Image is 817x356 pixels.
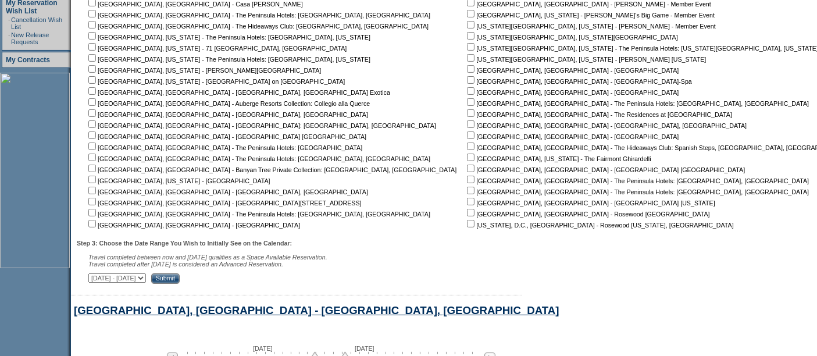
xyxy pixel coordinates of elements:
[74,304,559,316] a: [GEOGRAPHIC_DATA], [GEOGRAPHIC_DATA] - [GEOGRAPHIC_DATA], [GEOGRAPHIC_DATA]
[465,34,678,41] nobr: [US_STATE][GEOGRAPHIC_DATA], [US_STATE][GEOGRAPHIC_DATA]
[465,222,734,229] nobr: [US_STATE], D.C., [GEOGRAPHIC_DATA] - Rosewood [US_STATE], [GEOGRAPHIC_DATA]
[465,78,692,85] nobr: [GEOGRAPHIC_DATA], [GEOGRAPHIC_DATA] - [GEOGRAPHIC_DATA]-Spa
[86,100,370,107] nobr: [GEOGRAPHIC_DATA], [GEOGRAPHIC_DATA] - Auberge Resorts Collection: Collegio alla Querce
[465,67,679,74] nobr: [GEOGRAPHIC_DATA], [GEOGRAPHIC_DATA] - [GEOGRAPHIC_DATA]
[86,144,362,151] nobr: [GEOGRAPHIC_DATA], [GEOGRAPHIC_DATA] - The Peninsula Hotels: [GEOGRAPHIC_DATA]
[253,345,273,352] span: [DATE]
[8,31,10,45] td: ·
[86,122,436,129] nobr: [GEOGRAPHIC_DATA], [GEOGRAPHIC_DATA] - [GEOGRAPHIC_DATA]: [GEOGRAPHIC_DATA], [GEOGRAPHIC_DATA]
[355,345,374,352] span: [DATE]
[86,133,366,140] nobr: [GEOGRAPHIC_DATA], [GEOGRAPHIC_DATA] - [GEOGRAPHIC_DATA] [GEOGRAPHIC_DATA]
[465,111,732,118] nobr: [GEOGRAPHIC_DATA], [GEOGRAPHIC_DATA] - The Residences at [GEOGRAPHIC_DATA]
[465,211,709,218] nobr: [GEOGRAPHIC_DATA], [GEOGRAPHIC_DATA] - Rosewood [GEOGRAPHIC_DATA]
[11,16,62,30] a: Cancellation Wish List
[77,240,292,247] b: Step 3: Choose the Date Range You Wish to Initially See on the Calendar:
[86,67,321,74] nobr: [GEOGRAPHIC_DATA], [US_STATE] - [PERSON_NAME][GEOGRAPHIC_DATA]
[465,56,706,63] nobr: [US_STATE][GEOGRAPHIC_DATA], [US_STATE] - [PERSON_NAME] [US_STATE]
[465,177,809,184] nobr: [GEOGRAPHIC_DATA], [GEOGRAPHIC_DATA] - The Peninsula Hotels: [GEOGRAPHIC_DATA], [GEOGRAPHIC_DATA]
[86,12,430,19] nobr: [GEOGRAPHIC_DATA], [GEOGRAPHIC_DATA] - The Peninsula Hotels: [GEOGRAPHIC_DATA], [GEOGRAPHIC_DATA]
[86,211,430,218] nobr: [GEOGRAPHIC_DATA], [GEOGRAPHIC_DATA] - The Peninsula Hotels: [GEOGRAPHIC_DATA], [GEOGRAPHIC_DATA]
[86,200,362,207] nobr: [GEOGRAPHIC_DATA], [GEOGRAPHIC_DATA] - [GEOGRAPHIC_DATA][STREET_ADDRESS]
[465,133,679,140] nobr: [GEOGRAPHIC_DATA], [GEOGRAPHIC_DATA] - [GEOGRAPHIC_DATA]
[8,16,10,30] td: ·
[86,155,430,162] nobr: [GEOGRAPHIC_DATA], [GEOGRAPHIC_DATA] - The Peninsula Hotels: [GEOGRAPHIC_DATA], [GEOGRAPHIC_DATA]
[151,273,180,284] input: Submit
[88,261,283,268] nobr: Travel completed after [DATE] is considered an Advanced Reservation.
[465,23,716,30] nobr: [US_STATE][GEOGRAPHIC_DATA], [US_STATE] - [PERSON_NAME] - Member Event
[465,89,679,96] nobr: [GEOGRAPHIC_DATA], [GEOGRAPHIC_DATA] - [GEOGRAPHIC_DATA]
[11,31,49,45] a: New Release Requests
[86,34,370,41] nobr: [GEOGRAPHIC_DATA], [US_STATE] - The Peninsula Hotels: [GEOGRAPHIC_DATA], [US_STATE]
[86,1,303,8] nobr: [GEOGRAPHIC_DATA], [GEOGRAPHIC_DATA] - Casa [PERSON_NAME]
[88,254,327,261] span: Travel completed between now and [DATE] qualifies as a Space Available Reservation.
[6,56,50,64] a: My Contracts
[465,166,745,173] nobr: [GEOGRAPHIC_DATA], [GEOGRAPHIC_DATA] - [GEOGRAPHIC_DATA] [GEOGRAPHIC_DATA]
[465,1,711,8] nobr: [GEOGRAPHIC_DATA], [GEOGRAPHIC_DATA] - [PERSON_NAME] - Member Event
[86,166,456,173] nobr: [GEOGRAPHIC_DATA], [GEOGRAPHIC_DATA] - Banyan Tree Private Collection: [GEOGRAPHIC_DATA], [GEOGRA...
[86,56,370,63] nobr: [GEOGRAPHIC_DATA], [US_STATE] - The Peninsula Hotels: [GEOGRAPHIC_DATA], [US_STATE]
[465,122,747,129] nobr: [GEOGRAPHIC_DATA], [GEOGRAPHIC_DATA] - [GEOGRAPHIC_DATA], [GEOGRAPHIC_DATA]
[465,155,651,162] nobr: [GEOGRAPHIC_DATA], [US_STATE] - The Fairmont Ghirardelli
[86,78,345,85] nobr: [GEOGRAPHIC_DATA], [US_STATE] - [GEOGRAPHIC_DATA] on [GEOGRAPHIC_DATA]
[465,200,715,207] nobr: [GEOGRAPHIC_DATA], [GEOGRAPHIC_DATA] - [GEOGRAPHIC_DATA] [US_STATE]
[86,188,368,195] nobr: [GEOGRAPHIC_DATA], [GEOGRAPHIC_DATA] - [GEOGRAPHIC_DATA], [GEOGRAPHIC_DATA]
[86,177,270,184] nobr: [GEOGRAPHIC_DATA], [US_STATE] - [GEOGRAPHIC_DATA]
[465,12,715,19] nobr: [GEOGRAPHIC_DATA], [US_STATE] - [PERSON_NAME]'s Big Game - Member Event
[86,222,300,229] nobr: [GEOGRAPHIC_DATA], [GEOGRAPHIC_DATA] - [GEOGRAPHIC_DATA]
[465,188,809,195] nobr: [GEOGRAPHIC_DATA], [GEOGRAPHIC_DATA] - The Peninsula Hotels: [GEOGRAPHIC_DATA], [GEOGRAPHIC_DATA]
[86,111,368,118] nobr: [GEOGRAPHIC_DATA], [GEOGRAPHIC_DATA] - [GEOGRAPHIC_DATA], [GEOGRAPHIC_DATA]
[86,89,390,96] nobr: [GEOGRAPHIC_DATA], [GEOGRAPHIC_DATA] - [GEOGRAPHIC_DATA], [GEOGRAPHIC_DATA] Exotica
[86,23,429,30] nobr: [GEOGRAPHIC_DATA], [GEOGRAPHIC_DATA] - The Hideaways Club: [GEOGRAPHIC_DATA], [GEOGRAPHIC_DATA]
[465,100,809,107] nobr: [GEOGRAPHIC_DATA], [GEOGRAPHIC_DATA] - The Peninsula Hotels: [GEOGRAPHIC_DATA], [GEOGRAPHIC_DATA]
[86,45,347,52] nobr: [GEOGRAPHIC_DATA], [US_STATE] - 71 [GEOGRAPHIC_DATA], [GEOGRAPHIC_DATA]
